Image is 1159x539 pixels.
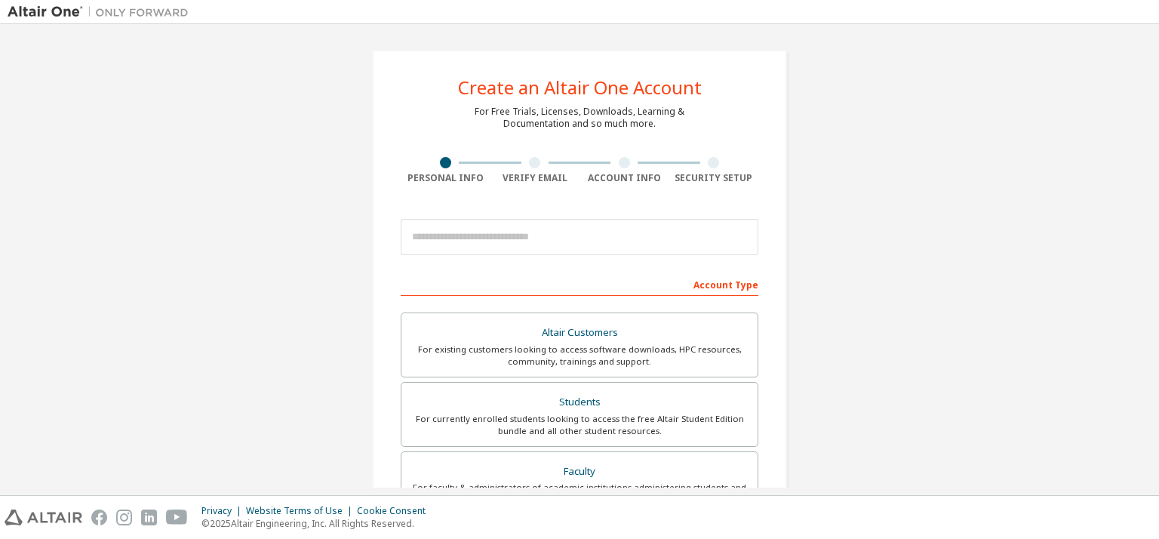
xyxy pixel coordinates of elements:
div: Privacy [201,505,246,517]
div: Faculty [410,461,749,482]
div: For existing customers looking to access software downloads, HPC resources, community, trainings ... [410,343,749,368]
div: Cookie Consent [357,505,435,517]
img: youtube.svg [166,510,188,525]
div: Altair Customers [410,322,749,343]
div: For currently enrolled students looking to access the free Altair Student Edition bundle and all ... [410,413,749,437]
div: Security Setup [669,172,759,184]
img: instagram.svg [116,510,132,525]
div: Account Type [401,272,758,296]
div: Website Terms of Use [246,505,357,517]
div: For faculty & administrators of academic institutions administering students and accessing softwa... [410,482,749,506]
div: Account Info [579,172,669,184]
div: Verify Email [490,172,580,184]
img: altair_logo.svg [5,510,82,525]
div: For Free Trials, Licenses, Downloads, Learning & Documentation and so much more. [475,106,684,130]
p: © 2025 Altair Engineering, Inc. All Rights Reserved. [201,517,435,530]
div: Create an Altair One Account [458,79,702,97]
div: Personal Info [401,172,490,184]
img: facebook.svg [91,510,107,525]
img: Altair One [8,5,196,20]
img: linkedin.svg [141,510,157,525]
div: Students [410,392,749,413]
